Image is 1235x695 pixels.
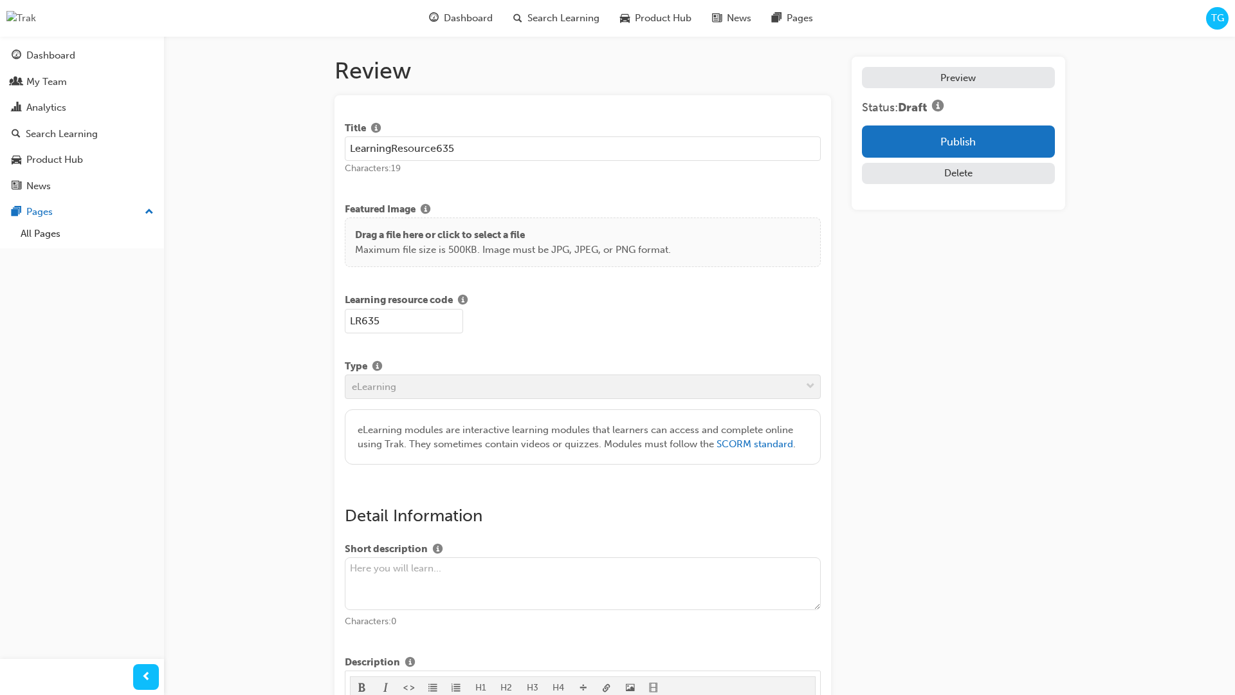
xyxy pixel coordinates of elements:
[428,542,448,558] button: Show info
[5,44,159,68] a: Dashboard
[358,424,793,450] span: eLearning modules are interactive learning modules that learners can access and complete online u...
[367,359,387,375] button: Show info
[366,121,386,137] button: Show info
[355,228,671,243] p: Drag a file here or click to select a file
[527,11,599,26] span: Search Learning
[12,207,21,218] span: pages-icon
[602,683,611,694] span: link-icon
[927,98,949,115] button: Show info
[5,96,159,120] a: Analytics
[142,669,151,685] span: prev-icon
[717,438,793,450] a: SCORM standard
[932,100,944,115] span: info-icon
[503,5,610,32] a: search-iconSearch Learning
[26,75,67,89] div: My Team
[416,202,435,218] button: Show info
[453,293,473,309] button: Show info
[6,11,36,26] img: Trak
[433,544,443,556] span: info-icon
[5,200,159,224] button: Pages
[862,163,1054,184] button: Delete
[372,362,382,373] span: info-icon
[345,655,400,671] span: Description
[345,136,821,161] input: e.g. Sales Fundamentals
[358,683,367,694] span: format_bold-icon
[345,121,366,137] span: Title
[12,50,21,62] span: guage-icon
[772,10,782,26] span: pages-icon
[26,48,75,63] div: Dashboard
[12,77,21,88] span: people-icon
[452,683,461,694] span: format_ol-icon
[727,11,751,26] span: News
[26,205,53,219] div: Pages
[12,154,21,166] span: car-icon
[12,129,21,140] span: search-icon
[620,10,630,26] span: car-icon
[712,10,722,26] span: news-icon
[345,506,821,526] h2: Detail Information
[145,204,154,221] span: up-icon
[26,100,66,115] div: Analytics
[345,542,428,558] span: Short description
[444,11,493,26] span: Dashboard
[898,100,927,115] span: Draft
[635,11,691,26] span: Product Hub
[1211,11,1224,26] span: TG
[381,683,390,694] span: format_italic-icon
[345,202,416,218] span: Featured Image
[579,683,588,694] span: divider-icon
[626,683,635,694] span: image-icon
[5,70,159,94] a: My Team
[345,163,401,174] span: Characters: 19
[371,124,381,135] span: info-icon
[5,41,159,200] button: DashboardMy TeamAnalyticsSearch LearningProduct HubNews
[5,148,159,172] a: Product Hub
[345,218,821,267] div: Drag a file here or click to select a fileMaximum file size is 500KB. Image must be JPG, JPEG, or...
[419,5,503,32] a: guage-iconDashboard
[610,5,702,32] a: car-iconProduct Hub
[26,153,83,167] div: Product Hub
[458,295,468,307] span: info-icon
[345,616,396,627] span: Characters: 0
[334,57,832,85] h1: Review
[421,205,430,216] span: info-icon
[355,243,671,257] p: Maximum file size is 500KB. Image must be JPG, JPEG, or PNG format.
[405,658,415,669] span: info-icon
[862,67,1054,88] a: Preview
[405,683,414,694] span: format_monospace-icon
[26,179,51,194] div: News
[345,359,367,375] span: Type
[5,174,159,198] a: News
[345,293,453,309] span: Learning resource code
[12,181,21,192] span: news-icon
[12,102,21,114] span: chart-icon
[702,5,762,32] a: news-iconNews
[400,655,420,671] button: Show info
[429,10,439,26] span: guage-icon
[15,224,159,244] a: All Pages
[1206,7,1229,30] button: TG
[787,11,813,26] span: Pages
[649,683,658,694] span: video-icon
[513,10,522,26] span: search-icon
[428,683,437,694] span: format_ul-icon
[762,5,823,32] a: pages-iconPages
[345,309,463,333] input: e.g. SF-101
[26,127,98,142] div: Search Learning
[5,122,159,146] a: Search Learning
[862,98,1054,115] div: Status:
[358,423,808,452] div: .
[862,125,1054,158] button: Publish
